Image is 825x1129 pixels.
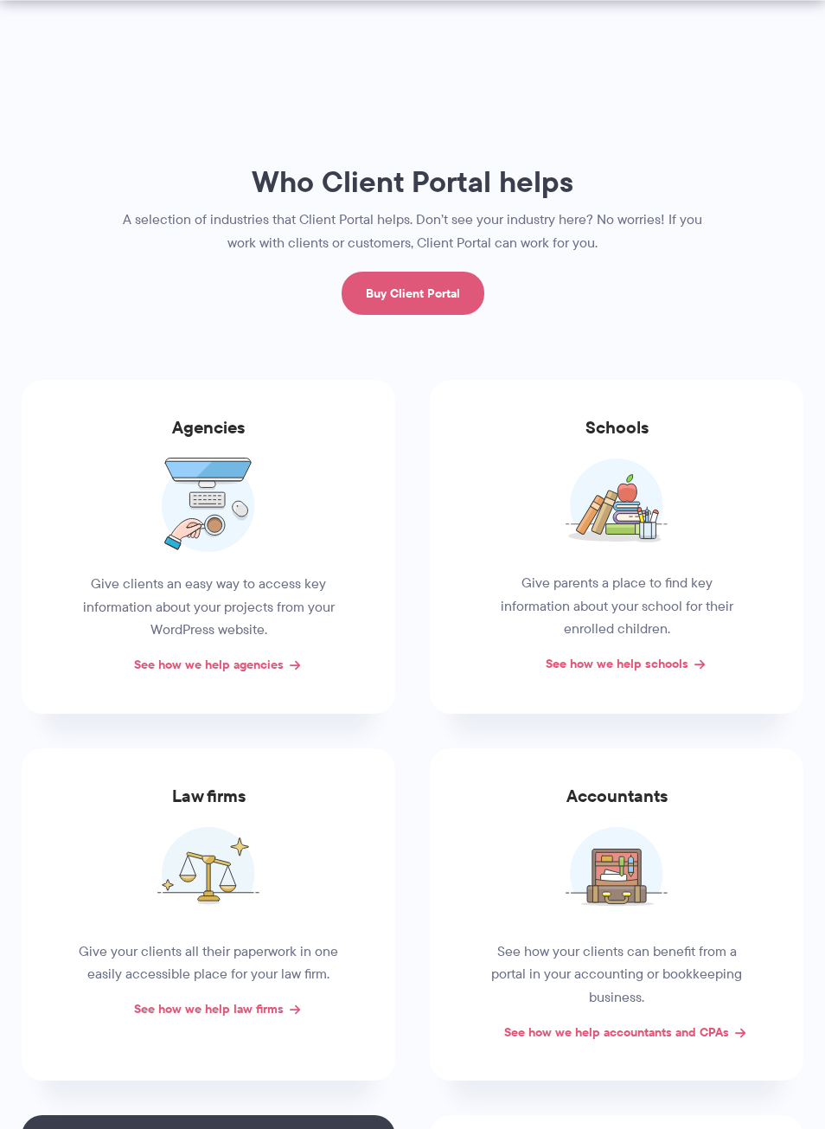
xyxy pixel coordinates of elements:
p: Give clients an easy way to access key information about your projects from your WordPress website. [77,573,340,642]
p: Give your clients all their paperwork in one easily accessible place for your law firm. [77,940,340,986]
a: See how we help schools [546,654,688,673]
a: See how we help law firms [134,999,284,1018]
h3: Schools [430,417,803,458]
a: Buy Client Portal [342,272,484,315]
h1: Who Client Portal helps [123,164,702,201]
a: See how we help agencies [134,655,284,674]
h3: Agencies [22,417,395,458]
p: A selection of industries that Client Portal helps. Don’t see your industry here? No worries! If ... [123,208,702,254]
p: Give parents a place to find key information about your school for their enrolled children. [485,572,748,641]
h3: Law firms [22,786,395,826]
p: See how your clients can benefit from a portal in your accounting or bookkeeping business. [485,940,748,1010]
h3: Accountants [430,786,803,826]
a: See how we help accountants and CPAs [504,1023,729,1042]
